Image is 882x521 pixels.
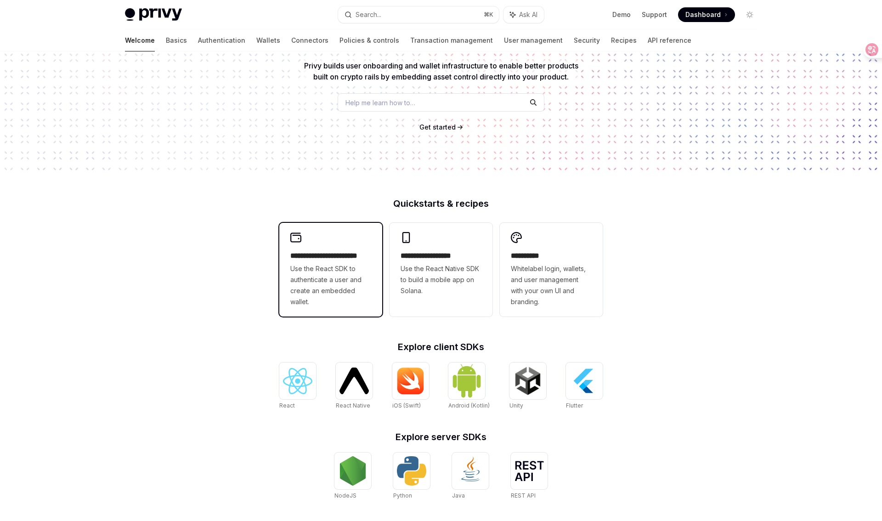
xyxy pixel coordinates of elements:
[612,10,631,19] a: Demo
[336,402,370,409] span: React Native
[339,368,369,394] img: React Native
[397,456,426,486] img: Python
[452,492,465,499] span: Java
[511,492,536,499] span: REST API
[401,263,481,296] span: Use the React Native SDK to build a mobile app on Solana.
[290,263,371,307] span: Use the React SDK to authenticate a user and create an embedded wallet.
[392,402,421,409] span: iOS (Swift)
[198,29,245,51] a: Authentication
[642,10,667,19] a: Support
[279,342,603,351] h2: Explore client SDKs
[419,123,456,132] a: Get started
[256,29,280,51] a: Wallets
[166,29,187,51] a: Basics
[356,9,381,20] div: Search...
[742,7,757,22] button: Toggle dark mode
[334,492,356,499] span: NodeJS
[456,456,485,486] img: Java
[566,362,603,410] a: FlutterFlutter
[336,362,373,410] a: React NativeReact Native
[448,402,490,409] span: Android (Kotlin)
[519,10,537,19] span: Ask AI
[304,61,578,81] span: Privy builds user onboarding and wallet infrastructure to enable better products built on crypto ...
[339,29,399,51] a: Policies & controls
[393,453,430,500] a: PythonPython
[509,362,546,410] a: UnityUnity
[125,8,182,21] img: light logo
[279,432,603,442] h2: Explore server SDKs
[125,29,155,51] a: Welcome
[611,29,637,51] a: Recipes
[574,29,600,51] a: Security
[452,363,481,398] img: Android (Kotlin)
[509,402,523,409] span: Unity
[500,223,603,317] a: **** *****Whitelabel login, wallets, and user management with your own UI and branding.
[345,98,415,108] span: Help me learn how to…
[410,29,493,51] a: Transaction management
[511,263,592,307] span: Whitelabel login, wallets, and user management with your own UI and branding.
[392,362,429,410] a: iOS (Swift)iOS (Swift)
[570,366,599,396] img: Flutter
[503,6,544,23] button: Ask AI
[648,29,691,51] a: API reference
[279,402,295,409] span: React
[452,453,489,500] a: JavaJava
[283,368,312,394] img: React
[279,199,603,208] h2: Quickstarts & recipes
[511,453,548,500] a: REST APIREST API
[291,29,328,51] a: Connectors
[448,362,490,410] a: Android (Kotlin)Android (Kotlin)
[484,11,493,18] span: ⌘ K
[504,29,563,51] a: User management
[338,456,367,486] img: NodeJS
[419,123,456,131] span: Get started
[338,6,499,23] button: Search...⌘K
[685,10,721,19] span: Dashboard
[334,453,371,500] a: NodeJSNodeJS
[566,402,583,409] span: Flutter
[514,461,544,481] img: REST API
[279,362,316,410] a: ReactReact
[678,7,735,22] a: Dashboard
[513,366,543,396] img: Unity
[393,492,412,499] span: Python
[390,223,492,317] a: **** **** **** ***Use the React Native SDK to build a mobile app on Solana.
[396,367,425,395] img: iOS (Swift)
